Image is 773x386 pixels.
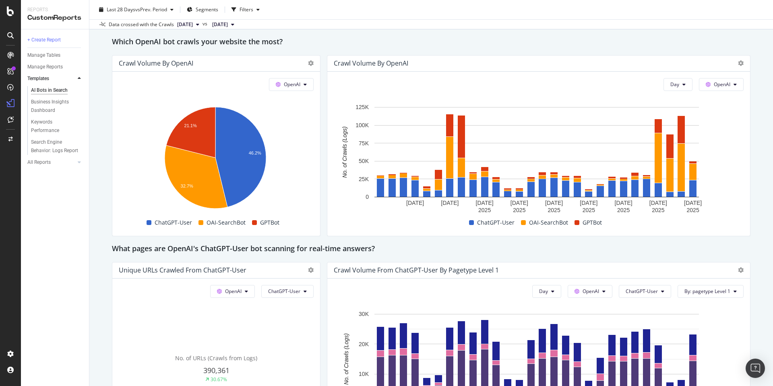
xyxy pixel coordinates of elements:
text: [DATE] [406,200,424,206]
div: Crawl Volume from ChatGPT-User by pagetype Level 1 [334,266,499,274]
text: [DATE] [511,200,528,206]
span: OpenAI [225,288,242,295]
div: Filters [240,6,253,13]
a: All Reports [27,158,75,167]
button: OpenAI [699,78,744,91]
span: vs [203,20,209,27]
text: No. of Crawls (Logs) [343,333,349,385]
div: Crawl Volume by OpenAI [119,59,193,67]
text: 32.7% [181,184,193,188]
text: [DATE] [441,200,459,206]
div: Keywords Performance [31,118,76,135]
text: [DATE] [649,200,667,206]
span: OpenAI [714,81,730,88]
div: 30.67% [211,376,227,383]
span: OpenAI [583,288,599,295]
text: 25K [359,176,369,182]
svg: A chart. [334,103,740,216]
button: [DATE] [174,20,203,29]
div: All Reports [27,158,51,167]
text: 100K [355,122,369,128]
button: Last 28 DaysvsPrev. Period [96,3,177,16]
text: 2025 [617,207,630,213]
div: Open Intercom Messenger [746,359,765,378]
div: Manage Tables [27,51,60,60]
div: What pages are OpenAI's ChatGPT-User bot scanning for real-time answers? [112,243,750,256]
a: AI Bots in Search [31,86,83,95]
span: OAI-SearchBot [529,218,568,227]
text: [DATE] [615,200,632,206]
span: Last 28 Days [107,6,135,13]
div: Business Insights Dashboard [31,98,77,115]
button: By: pagetype Level 1 [678,285,744,298]
text: 2025 [652,207,664,213]
text: 2025 [583,207,595,213]
a: Manage Tables [27,51,83,60]
button: Day [532,285,561,298]
text: 30K [359,311,369,317]
div: Search Engine Behavior: Logs Report [31,138,79,155]
span: Day [670,81,679,88]
span: ChatGPT-User [155,218,192,227]
text: [DATE] [476,200,494,206]
button: [DATE] [209,20,238,29]
h2: Which OpenAI bot crawls your website the most? [112,36,283,49]
button: Segments [184,3,221,16]
button: Filters [228,3,263,16]
div: AI Bots in Search [31,86,68,95]
button: ChatGPT-User [619,285,671,298]
text: [DATE] [580,200,597,206]
div: Crawl Volume by OpenAIOpenAIA chart.ChatGPT-UserOAI-SearchBotGPTBot [112,55,320,236]
text: 2025 [548,207,560,213]
span: GPTBot [583,218,602,227]
div: Crawl Volume by OpenAI [334,59,408,67]
div: CustomReports [27,13,83,23]
button: ChatGPT-User [261,285,314,298]
a: Business Insights Dashboard [31,98,83,115]
text: 2025 [513,207,525,213]
span: GPTBot [260,218,279,227]
text: 75K [359,140,369,147]
text: No. of Crawls (Logs) [341,126,348,178]
span: OpenAI [284,81,300,88]
span: No. of URLs (Crawls from Logs) [175,354,257,362]
div: Crawl Volume by OpenAIDayOpenAIA chart.ChatGPT-UserOAI-SearchBotGPTBot [327,55,750,236]
text: 46.2% [249,151,261,155]
text: 10K [359,371,369,377]
a: Templates [27,74,75,83]
svg: A chart. [119,103,312,216]
span: 390,361 [203,365,229,375]
button: OpenAI [210,285,255,298]
div: Manage Reports [27,63,63,71]
div: Templates [27,74,49,83]
div: + Create Report [27,36,61,44]
span: ChatGPT-User [477,218,515,227]
text: 125K [355,104,369,110]
div: Reports [27,6,83,13]
text: 2025 [687,207,699,213]
text: 50K [359,158,369,164]
span: 2025 Sep. 1st [212,21,228,28]
div: Data crossed with the Crawls [109,21,174,28]
span: ChatGPT-User [626,288,658,295]
text: [DATE] [684,200,702,206]
text: [DATE] [545,200,563,206]
text: 20K [359,341,369,347]
a: Search Engine Behavior: Logs Report [31,138,83,155]
div: Unique URLs Crawled from ChatGPT-User [119,266,246,274]
div: Which OpenAI bot crawls your website the most? [112,36,750,49]
a: Manage Reports [27,63,83,71]
span: By: pagetype Level 1 [684,288,730,295]
span: Day [539,288,548,295]
span: Segments [196,6,218,13]
button: Day [663,78,692,91]
text: 0 [366,194,369,200]
a: Keywords Performance [31,118,83,135]
text: 2025 [478,207,491,213]
span: OAI-SearchBot [207,218,246,227]
a: + Create Report [27,36,83,44]
h2: What pages are OpenAI's ChatGPT-User bot scanning for real-time answers? [112,243,375,256]
span: vs Prev. Period [135,6,167,13]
